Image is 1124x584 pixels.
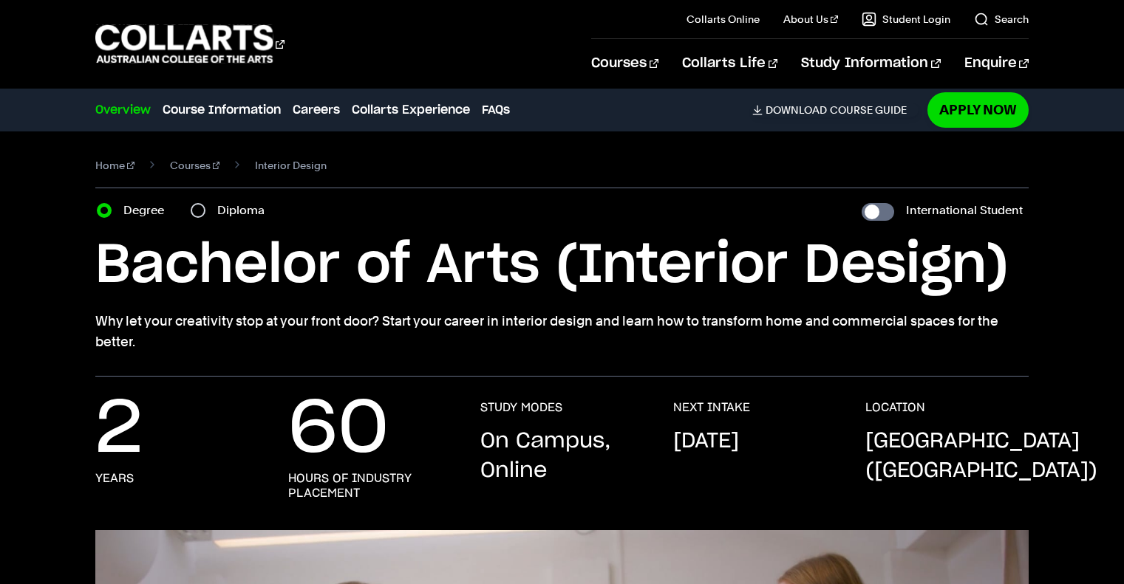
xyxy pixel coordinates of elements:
[682,39,777,88] a: Collarts Life
[293,101,340,119] a: Careers
[480,400,562,415] h3: STUDY MODES
[95,233,1028,299] h1: Bachelor of Arts (Interior Design)
[927,92,1029,127] a: Apply Now
[865,400,925,415] h3: LOCATION
[95,101,151,119] a: Overview
[591,39,658,88] a: Courses
[170,155,220,176] a: Courses
[95,311,1028,352] p: Why let your creativity stop at your front door? Start your career in interior design and learn h...
[95,155,134,176] a: Home
[163,101,281,119] a: Course Information
[865,427,1097,486] p: [GEOGRAPHIC_DATA] ([GEOGRAPHIC_DATA])
[352,101,470,119] a: Collarts Experience
[964,39,1029,88] a: Enquire
[783,12,838,27] a: About Us
[95,400,143,459] p: 2
[482,101,510,119] a: FAQs
[687,12,760,27] a: Collarts Online
[255,155,327,176] span: Interior Design
[906,200,1023,221] label: International Student
[766,103,827,117] span: Download
[480,427,643,486] p: On Campus, Online
[288,400,389,459] p: 60
[123,200,173,221] label: Degree
[95,471,134,486] h3: years
[801,39,940,88] a: Study Information
[673,427,739,456] p: [DATE]
[974,12,1029,27] a: Search
[862,12,950,27] a: Student Login
[95,23,285,65] div: Go to homepage
[752,103,919,117] a: DownloadCourse Guide
[288,471,451,501] h3: hours of industry placement
[673,400,750,415] h3: NEXT INTAKE
[217,200,273,221] label: Diploma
